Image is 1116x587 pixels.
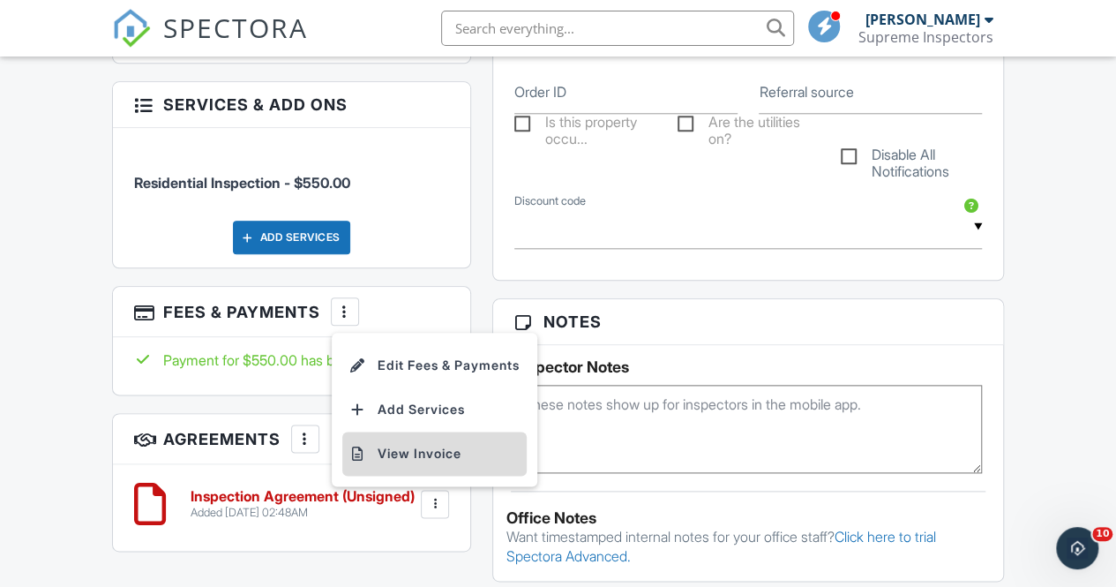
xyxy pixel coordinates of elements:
[514,114,656,136] label: Is this property occupied?
[514,82,566,102] label: Order ID
[113,82,471,128] h3: Services & Add ons
[441,11,794,46] input: Search everything...
[678,114,820,136] label: Are the utilities on?
[191,489,415,520] a: Inspection Agreement (Unsigned) Added [DATE] 02:48AM
[858,28,993,46] div: Supreme Inspectors
[191,489,415,505] h6: Inspection Agreement (Unsigned)
[112,9,151,48] img: The Best Home Inspection Software - Spectora
[134,141,450,207] li: Service: Residential Inspection
[191,506,415,520] div: Added [DATE] 02:48AM
[865,11,980,28] div: [PERSON_NAME]
[759,82,853,102] label: Referral source
[841,147,983,169] label: Disable All Notifications
[1056,527,1098,569] iframe: Intercom live chat
[113,287,471,337] h3: Fees & Payments
[233,221,350,254] div: Add Services
[514,193,586,209] label: Discount code
[134,174,350,192] span: Residential Inspection - $550.00
[134,350,450,370] div: Payment for $550.00 has been received.
[506,509,990,527] div: Office Notes
[1092,527,1112,541] span: 10
[163,9,308,46] span: SPECTORA
[493,299,1003,345] h3: Notes
[113,414,471,464] h3: Agreements
[514,358,982,376] h5: Inspector Notes
[112,24,308,61] a: SPECTORA
[506,527,990,567] p: Want timestamped internal notes for your office staff?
